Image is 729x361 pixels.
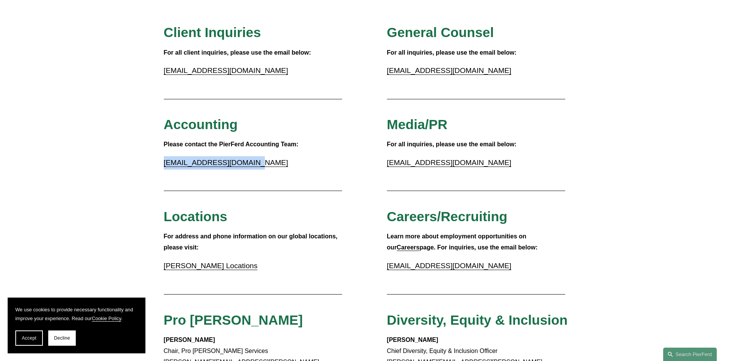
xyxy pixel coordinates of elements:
[48,330,76,346] button: Decline
[387,66,511,74] a: [EMAIL_ADDRESS][DOMAIN_NAME]
[387,262,511,270] a: [EMAIL_ADDRESS][DOMAIN_NAME]
[387,25,494,40] span: General Counsel
[164,337,215,343] strong: [PERSON_NAME]
[164,209,227,224] span: Locations
[387,117,447,132] span: Media/PR
[387,312,568,327] span: Diversity, Equity & Inclusion
[164,117,238,132] span: Accounting
[387,49,517,56] strong: For all inquiries, please use the email below:
[397,244,420,251] a: Careers
[164,25,261,40] span: Client Inquiries
[8,298,145,353] section: Cookie banner
[663,348,717,361] a: Search this site
[387,159,511,167] a: [EMAIL_ADDRESS][DOMAIN_NAME]
[387,141,517,147] strong: For all inquiries, please use the email below:
[92,316,121,321] a: Cookie Policy
[387,209,507,224] span: Careers/Recruiting
[164,141,298,147] strong: Please contact the PierFerd Accounting Team:
[387,233,528,251] strong: Learn more about employment opportunities on our
[164,312,303,327] span: Pro [PERSON_NAME]
[54,335,70,341] span: Decline
[164,159,288,167] a: [EMAIL_ADDRESS][DOMAIN_NAME]
[15,330,43,346] button: Accept
[164,233,339,251] strong: For address and phone information on our global locations, please visit:
[22,335,36,341] span: Accept
[15,305,138,323] p: We use cookies to provide necessary functionality and improve your experience. Read our .
[387,337,438,343] strong: [PERSON_NAME]
[419,244,538,251] strong: page. For inquiries, use the email below:
[164,49,311,56] strong: For all client inquiries, please use the email below:
[164,66,288,74] a: [EMAIL_ADDRESS][DOMAIN_NAME]
[164,262,258,270] a: [PERSON_NAME] Locations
